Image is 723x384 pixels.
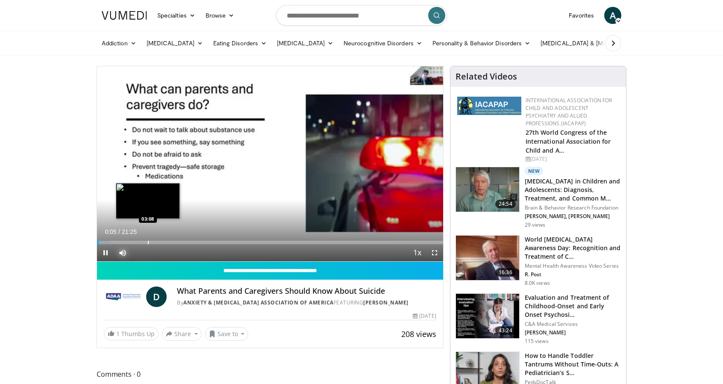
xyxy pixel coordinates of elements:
[526,97,612,127] a: International Association for Child and Adolescent Psychiatry and Allied Professions (IACAPAP)
[564,7,599,24] a: Favorites
[177,299,436,307] div: By FEATURING
[525,352,621,377] h3: How to Handle Toddler Tantrums Without Time-Outs: A Pediatrician’s S…
[525,329,621,336] p: [PERSON_NAME]
[456,236,519,280] img: dad9b3bb-f8af-4dab-abc0-c3e0a61b252e.150x105_q85_crop-smart_upscale.jpg
[525,204,621,211] p: Brain & Behavior Research Foundation
[122,228,137,235] span: 21:25
[146,287,167,307] a: D
[97,35,141,52] a: Addiction
[456,167,621,228] a: 24:54 New [MEDICAL_DATA] in Children and Adolescents: Diagnosis, Treatment, and Common M… Brain &...
[427,35,535,52] a: Personality & Behavior Disorders
[97,66,443,262] video-js: Video Player
[104,327,159,340] a: 1 Thumbs Up
[104,287,143,307] img: Anxiety & Depression Association of America
[183,299,334,306] a: Anxiety & [MEDICAL_DATA] Association of America
[177,287,436,296] h4: What Parents and Caregivers Should Know About Suicide
[456,167,519,212] img: 5b8011c7-1005-4e73-bd4d-717c320f5860.150x105_q85_crop-smart_upscale.jpg
[604,7,621,24] a: A
[525,321,621,328] p: C&A Medical Services
[338,35,427,52] a: Neurocognitive Disorders
[525,271,621,278] p: R. Post
[97,241,443,244] div: Progress Bar
[525,235,621,261] h3: World [MEDICAL_DATA] Awareness Day: Recognition and Treatment of C…
[272,35,338,52] a: [MEDICAL_DATA]
[141,35,208,52] a: [MEDICAL_DATA]
[401,329,436,339] span: 208 views
[526,128,611,154] a: 27th World Congress of the International Association for Child and A…
[118,228,120,235] span: /
[152,7,200,24] a: Specialties
[525,280,550,287] p: 8.0K views
[116,330,120,338] span: 1
[97,244,114,261] button: Pause
[525,213,621,220] p: [PERSON_NAME], [PERSON_NAME]
[97,369,444,380] span: Comments 0
[409,244,426,261] button: Playback Rate
[457,97,521,115] img: 2a9917ce-aac2-4f82-acde-720e532d7410.png.150x105_q85_autocrop_double_scale_upscale_version-0.2.png
[114,244,131,261] button: Mute
[208,35,272,52] a: Eating Disorders
[200,7,240,24] a: Browse
[456,71,517,82] h4: Related Videos
[525,338,549,345] p: 115 views
[363,299,409,306] a: [PERSON_NAME]
[205,327,249,341] button: Save to
[116,183,180,219] img: image.jpeg
[525,222,546,228] p: 29 views
[105,228,116,235] span: 0:05
[495,200,516,208] span: 24:54
[525,263,621,269] p: Mental Health Awareness Video Series
[456,293,621,345] a: 43:24 Evaluation and Treatment of Childhood-Onset and Early Onset Psychosi… C&A Medical Services ...
[162,327,202,341] button: Share
[426,244,443,261] button: Fullscreen
[276,5,447,26] input: Search topics, interventions
[495,268,516,277] span: 16:36
[535,35,658,52] a: [MEDICAL_DATA] & [MEDICAL_DATA]
[525,177,621,203] h3: [MEDICAL_DATA] in Children and Adolescents: Diagnosis, Treatment, and Common M…
[456,294,519,338] img: 9c1ea151-7f89-42e7-b0fb-c17652802da6.150x105_q85_crop-smart_upscale.jpg
[525,167,544,175] p: New
[413,312,436,320] div: [DATE]
[526,155,619,163] div: [DATE]
[102,11,147,20] img: VuMedi Logo
[456,235,621,287] a: 16:36 World [MEDICAL_DATA] Awareness Day: Recognition and Treatment of C… Mental Health Awareness...
[525,293,621,319] h3: Evaluation and Treatment of Childhood-Onset and Early Onset Psychosi…
[495,326,516,335] span: 43:24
